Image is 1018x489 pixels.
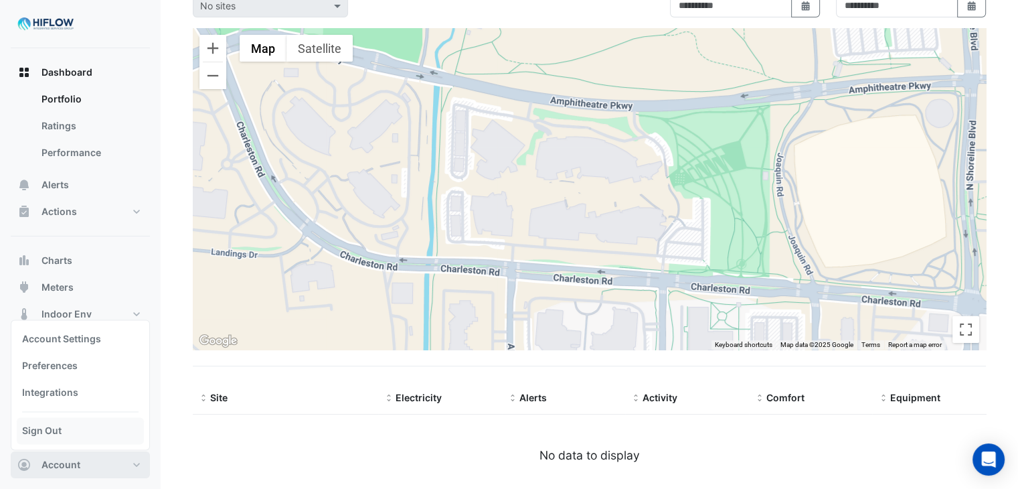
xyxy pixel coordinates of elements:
img: Company Logo [16,11,76,38]
a: Account Settings [17,326,144,352]
div: No data to display [193,447,986,464]
a: Preferences [17,352,144,379]
div: Open Intercom Messenger [972,443,1005,476]
button: Toggle fullscreen view [952,316,979,343]
span: Meters [41,281,74,294]
span: Account [41,458,80,472]
span: Equipment [889,392,940,403]
span: Charts [41,254,72,267]
button: Alerts [11,171,150,198]
button: Actions [11,198,150,225]
button: Zoom in [199,35,226,62]
span: Map data ©2025 Google [780,341,853,348]
app-icon: Meters [17,281,31,294]
div: Account [11,320,150,450]
a: Terms (opens in new tab) [861,341,880,348]
a: Ratings [31,113,150,139]
a: Sign Out [17,417,144,444]
button: Zoom out [199,62,226,89]
span: Activity [643,392,677,403]
span: Electricity [396,392,442,403]
app-icon: Actions [17,205,31,218]
button: Show satellite imagery [286,35,353,62]
a: Report a map error [888,341,942,348]
a: Integrations [17,379,144,406]
button: Meters [11,274,150,301]
span: Indoor Env [41,307,92,321]
app-icon: Indoor Env [17,307,31,321]
a: Portfolio [31,86,150,113]
app-icon: Charts [17,254,31,267]
span: Actions [41,205,77,218]
span: Comfort [766,392,804,403]
app-icon: Dashboard [17,66,31,79]
div: Dashboard [11,86,150,171]
a: Open this area in Google Maps (opens a new window) [196,332,240,350]
button: Indoor Env [11,301,150,328]
button: Dashboard [11,59,150,86]
a: Performance [31,139,150,166]
span: Alerts [41,178,69,192]
span: Alerts [519,392,547,403]
img: Google [196,332,240,350]
button: Charts [11,247,150,274]
button: Keyboard shortcuts [715,340,772,350]
span: Site [210,392,228,403]
span: Dashboard [41,66,92,79]
button: Show street map [240,35,286,62]
button: Account [11,451,150,478]
app-icon: Alerts [17,178,31,192]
